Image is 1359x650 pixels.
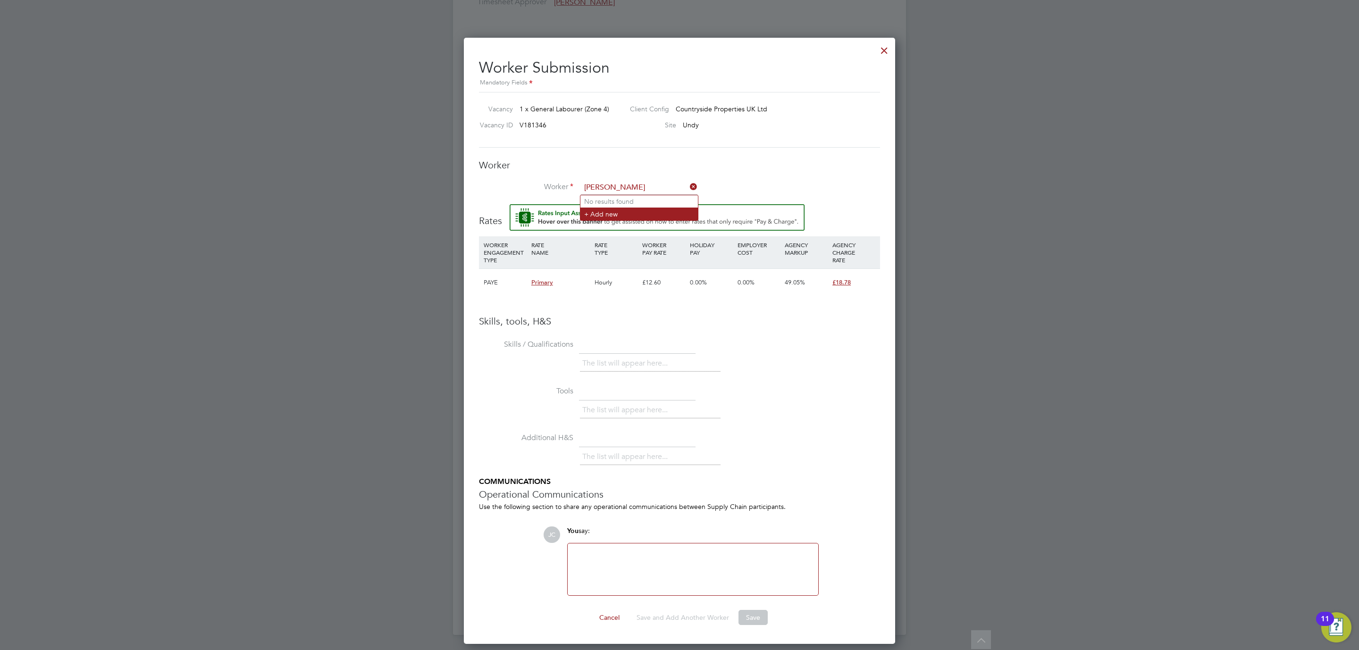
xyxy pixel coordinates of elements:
div: Mandatory Fields [479,78,880,88]
input: Search for... [581,181,697,195]
div: AGENCY MARKUP [782,236,830,261]
div: RATE TYPE [592,236,640,261]
div: PAYE [481,269,529,296]
span: 49.05% [785,278,805,286]
h3: Operational Communications [479,488,880,500]
div: WORKER ENGAGEMENT TYPE [481,236,529,268]
label: Skills / Qualifications [479,340,573,350]
div: say: [567,526,819,543]
label: Site [622,121,676,129]
h3: Rates [479,204,880,227]
h2: Worker Submission [479,51,880,88]
span: 0.00% [738,278,755,286]
label: Worker [479,182,573,192]
label: Vacancy ID [475,121,513,129]
button: Cancel [592,610,627,625]
div: 11 [1321,619,1329,631]
li: The list will appear here... [582,450,671,463]
button: Open Resource Center, 11 new notifications [1321,612,1351,642]
li: + Add new [580,208,698,220]
li: No results found [580,195,698,208]
h5: COMMUNICATIONS [479,477,880,487]
label: Vacancy [475,105,513,113]
span: You [567,527,579,535]
span: Primary [531,278,553,286]
span: V181346 [520,121,546,129]
label: Additional H&S [479,433,573,443]
li: The list will appear here... [582,357,671,370]
div: WORKER PAY RATE [640,236,688,261]
div: Hourly [592,269,640,296]
div: RATE NAME [529,236,592,261]
label: Tools [479,386,573,396]
h3: Skills, tools, H&S [479,315,880,327]
div: Use the following section to share any operational communications between Supply Chain participants. [479,502,880,511]
button: Rate Assistant [510,204,805,231]
div: AGENCY CHARGE RATE [830,236,878,268]
div: HOLIDAY PAY [688,236,735,261]
span: £18.78 [832,278,851,286]
button: Save [738,610,768,625]
span: Countryside Properties UK Ltd [676,105,767,113]
span: 0.00% [690,278,707,286]
div: EMPLOYER COST [735,236,783,261]
span: JC [544,526,560,543]
h3: Worker [479,159,880,171]
label: Client Config [622,105,669,113]
span: Undy [683,121,699,129]
li: The list will appear here... [582,404,671,417]
button: Save and Add Another Worker [629,610,737,625]
span: 1 x General Labourer (Zone 4) [520,105,609,113]
div: £12.60 [640,269,688,296]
